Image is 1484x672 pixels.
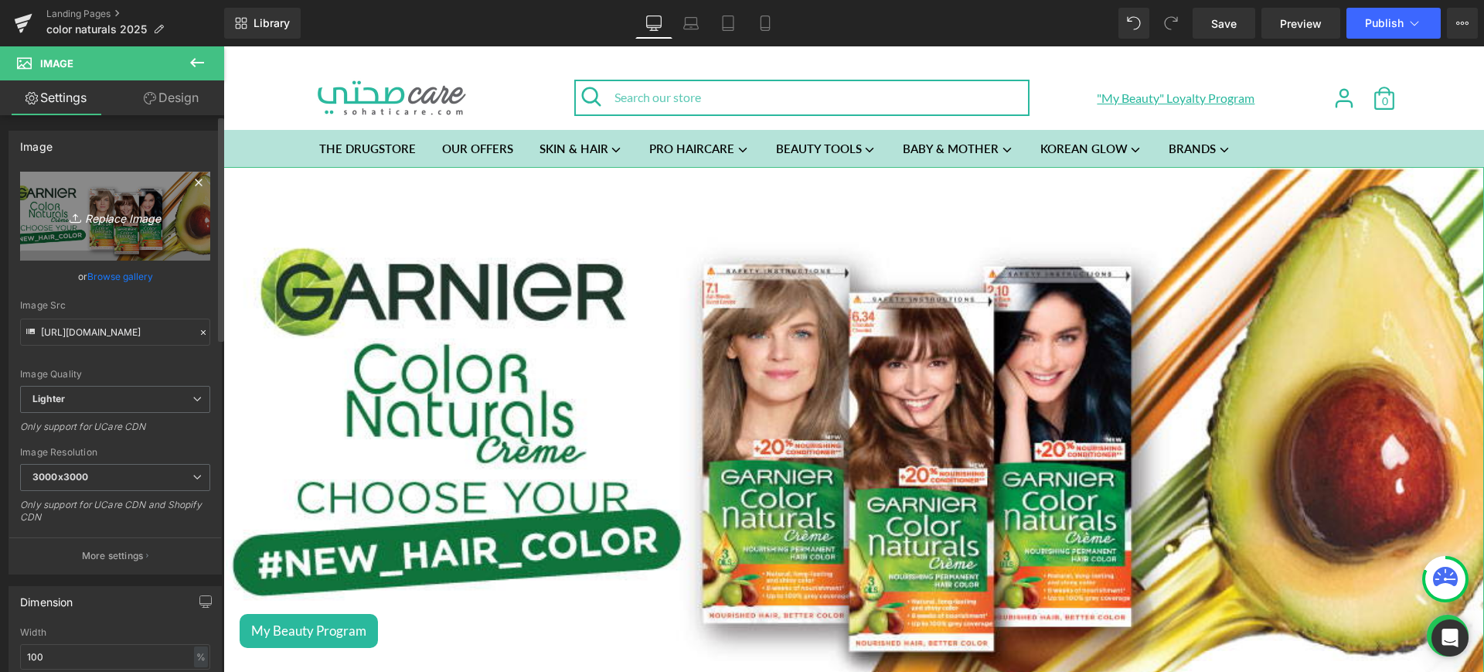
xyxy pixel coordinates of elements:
a: BRANDS [934,84,1019,121]
a: Preview [1261,8,1340,39]
a: PRO HAIRCARE [414,84,538,121]
a: Browse gallery [87,263,153,290]
a: 0 [1145,39,1176,53]
a: BEAUTY TOOLS [541,84,665,121]
div: Image Resolution [20,447,210,458]
a: "My Beauty" Loyalty Program [870,44,1031,59]
div: Only support for UCare CDN and Shopify CDN [20,499,210,534]
span: Image [40,57,73,70]
button: My Beauty Program [16,568,155,602]
p: More settings [82,549,144,563]
button: Undo [1118,8,1149,39]
a: Design [115,80,227,115]
input: Search our store [352,35,805,67]
a: Mobile [747,8,784,39]
div: Image Src [20,300,210,311]
b: 3000x3000 [32,471,88,483]
span: Publish [1365,17,1404,29]
div: Width [20,627,210,638]
button: Redo [1156,8,1186,39]
a: Laptop [672,8,710,39]
img: Sohati Care [84,32,254,72]
div: Only support for UCare CDN [20,421,210,443]
a: OUR OFFERS [207,84,301,121]
input: Link [20,319,210,346]
span: color naturals 2025 [46,23,147,36]
div: or [20,268,210,285]
span: Save [1211,15,1237,32]
a: THE DRUGSTORE [84,84,204,121]
input: auto [20,644,210,670]
div: Image [20,131,53,153]
div: Image Quality [20,369,210,380]
span: 0 [1146,49,1177,60]
a: Landing Pages [46,8,224,20]
a: KOREAN GLOW [805,84,931,121]
button: More [1447,8,1478,39]
a: Tablet [710,8,747,39]
span: Library [254,16,290,30]
div: Open Intercom Messenger [1431,619,1469,657]
div: Dimension [20,587,73,609]
button: Publish [1346,8,1441,39]
button: More settings [9,537,221,574]
i: Replace Image [53,206,177,226]
b: Lighter [32,393,65,404]
a: Desktop [635,8,672,39]
div: % [194,646,208,667]
a: New Library [224,8,301,39]
a: SKIN & HAIR [305,84,412,121]
a: BABY & MOTHER [668,84,802,121]
span: Preview [1280,15,1322,32]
